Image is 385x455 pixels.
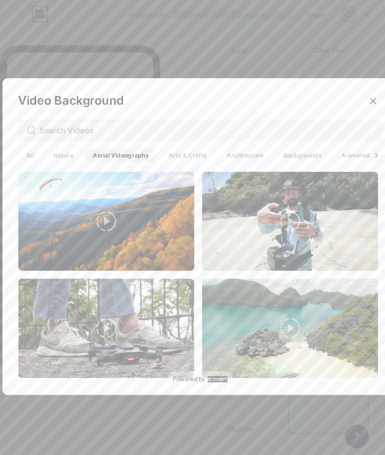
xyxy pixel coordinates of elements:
img: thumbnail [18,268,187,363]
span: Aerial Videography [82,143,151,156]
span: Video Background [18,90,119,104]
img: thumbnail [194,165,364,260]
img: thumbnail [18,165,187,260]
span: Nature [44,143,78,156]
span: Backgrounds [265,143,317,156]
span: Architecture [211,143,261,156]
span: Powered by [166,361,198,368]
span: Arts & Crafts [154,143,207,156]
span: Animated [321,143,363,156]
input: Search Videos [38,119,359,131]
span: All [18,143,40,156]
img: thumbnail [194,268,364,363]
